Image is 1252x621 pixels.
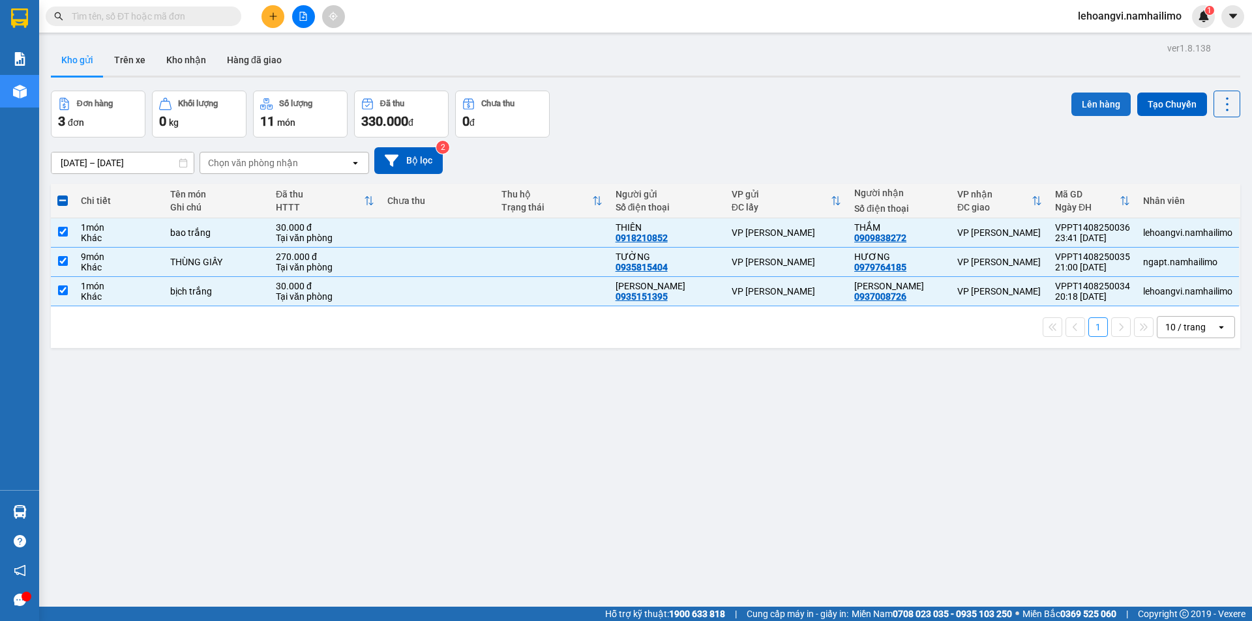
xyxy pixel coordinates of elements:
[81,233,157,243] div: Khác
[1205,6,1214,15] sup: 1
[58,113,65,129] span: 3
[276,189,364,199] div: Đã thu
[152,91,246,137] button: Khối lượng0kg
[1015,611,1019,616] span: ⚪️
[462,113,469,129] span: 0
[14,535,26,547] span: question-circle
[159,113,166,129] span: 0
[77,99,113,108] div: Đơn hàng
[156,44,216,76] button: Kho nhận
[354,91,449,137] button: Đã thu330.000đ
[893,609,1012,619] strong: 0708 023 035 - 0935 103 250
[957,257,1042,267] div: VP [PERSON_NAME]
[276,202,364,212] div: HTTT
[276,281,374,291] div: 30.000 đ
[616,291,668,302] div: 0935151395
[1055,281,1130,291] div: VPPT1408250034
[852,607,1012,621] span: Miền Nam
[1227,10,1239,22] span: caret-down
[216,44,292,76] button: Hàng đã giao
[1198,10,1210,22] img: icon-new-feature
[951,184,1049,218] th: Toggle SortBy
[13,505,27,519] img: warehouse-icon
[1126,607,1128,621] span: |
[616,202,719,212] div: Số điện thoại
[501,189,592,199] div: Thu hộ
[261,5,284,28] button: plus
[616,252,719,262] div: TƯỜNG
[81,281,157,291] div: 1 món
[854,222,944,233] div: THẮM
[170,202,263,212] div: Ghi chú
[616,281,719,291] div: Ngọc Thảo
[616,189,719,199] div: Người gửi
[178,99,218,108] div: Khối lượng
[279,99,312,108] div: Số lượng
[329,12,338,21] span: aim
[1143,195,1232,206] div: Nhân viên
[51,91,145,137] button: Đơn hàng3đơn
[605,607,725,621] span: Hỗ trợ kỹ thuật:
[1055,222,1130,233] div: VPPT1408250036
[52,152,194,173] input: Select a date range.
[1055,291,1130,302] div: 20:18 [DATE]
[13,85,27,98] img: warehouse-icon
[854,188,944,198] div: Người nhận
[269,12,278,21] span: plus
[322,5,345,28] button: aim
[957,227,1042,238] div: VP [PERSON_NAME]
[299,12,308,21] span: file-add
[374,147,443,174] button: Bộ lọc
[361,113,408,129] span: 330.000
[1221,5,1244,28] button: caret-down
[732,286,841,296] div: VP [PERSON_NAME]
[380,99,404,108] div: Đã thu
[957,202,1032,212] div: ĐC giao
[276,222,374,233] div: 30.000 đ
[387,195,488,206] div: Chưa thu
[276,252,374,262] div: 270.000 đ
[1022,607,1116,621] span: Miền Bắc
[170,227,263,238] div: bao trắng
[269,184,381,218] th: Toggle SortBy
[469,117,475,128] span: đ
[81,252,157,262] div: 9 món
[501,202,592,212] div: Trạng thái
[14,594,26,606] span: message
[68,117,84,128] span: đơn
[1143,227,1232,238] div: lehoangvi.namhailimo
[1055,202,1120,212] div: Ngày ĐH
[732,257,841,267] div: VP [PERSON_NAME]
[170,257,263,267] div: THÙNG GIẤY
[957,286,1042,296] div: VP [PERSON_NAME]
[854,291,906,302] div: 0937008726
[436,141,449,154] sup: 2
[616,233,668,243] div: 0918210852
[51,44,104,76] button: Kho gửi
[455,91,550,137] button: Chưa thu0đ
[14,564,26,577] span: notification
[54,12,63,21] span: search
[1180,609,1189,618] span: copyright
[1207,6,1212,15] span: 1
[81,291,157,302] div: Khác
[408,117,413,128] span: đ
[1071,93,1131,116] button: Lên hàng
[481,99,514,108] div: Chưa thu
[104,44,156,76] button: Trên xe
[854,281,944,291] div: Lai Trần
[277,117,295,128] span: món
[253,91,348,137] button: Số lượng11món
[747,607,848,621] span: Cung cấp máy in - giấy in:
[276,233,374,243] div: Tại văn phòng
[732,202,831,212] div: ĐC lấy
[1067,8,1192,24] span: lehoangvi.namhailimo
[1055,262,1130,272] div: 21:00 [DATE]
[1143,286,1232,296] div: lehoangvi.namhailimo
[1216,322,1227,332] svg: open
[170,189,263,199] div: Tên món
[669,609,725,619] strong: 1900 633 818
[735,607,737,621] span: |
[1165,321,1206,334] div: 10 / trang
[725,184,848,218] th: Toggle SortBy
